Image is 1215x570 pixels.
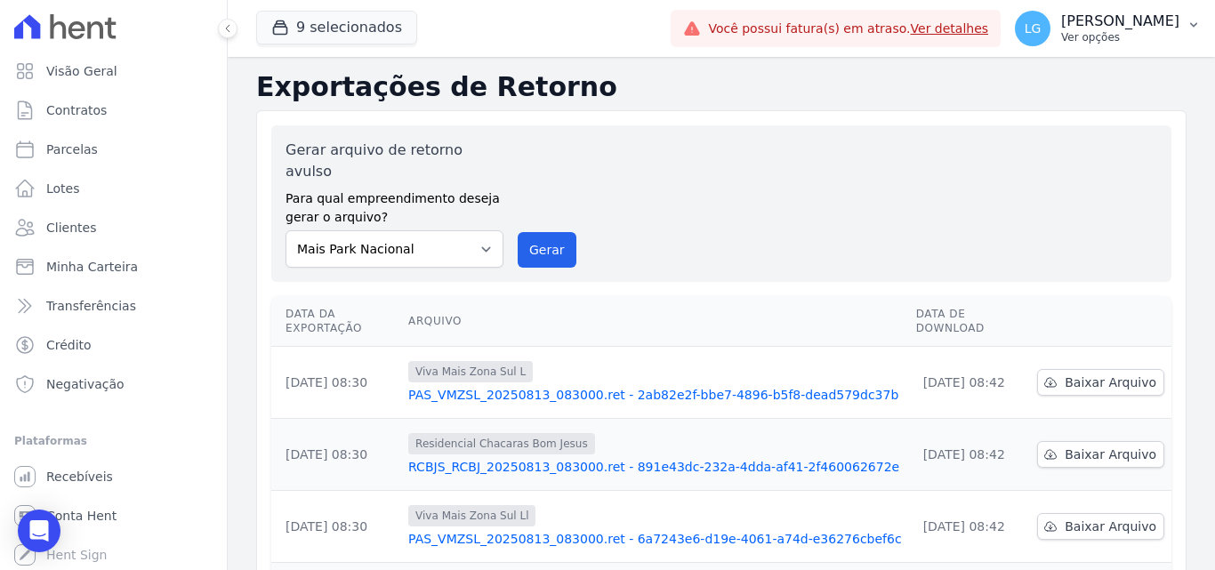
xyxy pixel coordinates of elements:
[7,459,220,494] a: Recebíveis
[1037,513,1164,540] a: Baixar Arquivo
[256,11,417,44] button: 9 selecionados
[708,20,988,38] span: Você possui fatura(s) em atraso.
[401,296,909,347] th: Arquivo
[1065,446,1156,463] span: Baixar Arquivo
[46,258,138,276] span: Minha Carteira
[1061,12,1179,30] p: [PERSON_NAME]
[408,458,902,476] a: RCBJS_RCBJ_20250813_083000.ret - 891e43dc-232a-4dda-af41-2f460062672e
[46,101,107,119] span: Contratos
[7,132,220,167] a: Parcelas
[271,296,401,347] th: Data da Exportação
[46,468,113,486] span: Recebíveis
[271,491,401,563] td: [DATE] 08:30
[7,171,220,206] a: Lotes
[7,288,220,324] a: Transferências
[7,53,220,89] a: Visão Geral
[408,386,902,404] a: PAS_VMZSL_20250813_083000.ret - 2ab82e2f-bbe7-4896-b5f8-dead579dc37b
[909,419,1031,491] td: [DATE] 08:42
[1025,22,1042,35] span: LG
[46,297,136,315] span: Transferências
[1065,518,1156,535] span: Baixar Arquivo
[7,249,220,285] a: Minha Carteira
[1061,30,1179,44] p: Ver opções
[408,505,535,526] span: Viva Mais Zona Sul Ll
[271,419,401,491] td: [DATE] 08:30
[46,140,98,158] span: Parcelas
[909,296,1031,347] th: Data de Download
[1037,441,1164,468] a: Baixar Arquivo
[46,336,92,354] span: Crédito
[7,210,220,245] a: Clientes
[286,140,503,182] label: Gerar arquivo de retorno avulso
[911,21,989,36] a: Ver detalhes
[7,498,220,534] a: Conta Hent
[46,507,117,525] span: Conta Hent
[18,510,60,552] div: Open Intercom Messenger
[909,491,1031,563] td: [DATE] 08:42
[7,327,220,363] a: Crédito
[7,366,220,402] a: Negativação
[46,62,117,80] span: Visão Geral
[909,347,1031,419] td: [DATE] 08:42
[7,92,220,128] a: Contratos
[1065,373,1156,391] span: Baixar Arquivo
[408,433,595,454] span: Residencial Chacaras Bom Jesus
[286,182,503,227] label: Para qual empreendimento deseja gerar o arquivo?
[1001,4,1215,53] button: LG [PERSON_NAME] Ver opções
[518,232,576,268] button: Gerar
[46,180,80,197] span: Lotes
[46,219,96,237] span: Clientes
[408,530,902,548] a: PAS_VMZSL_20250813_083000.ret - 6a7243e6-d19e-4061-a74d-e36276cbef6c
[14,430,213,452] div: Plataformas
[46,375,125,393] span: Negativação
[1037,369,1164,396] a: Baixar Arquivo
[408,361,533,382] span: Viva Mais Zona Sul L
[271,347,401,419] td: [DATE] 08:30
[256,71,1187,103] h2: Exportações de Retorno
